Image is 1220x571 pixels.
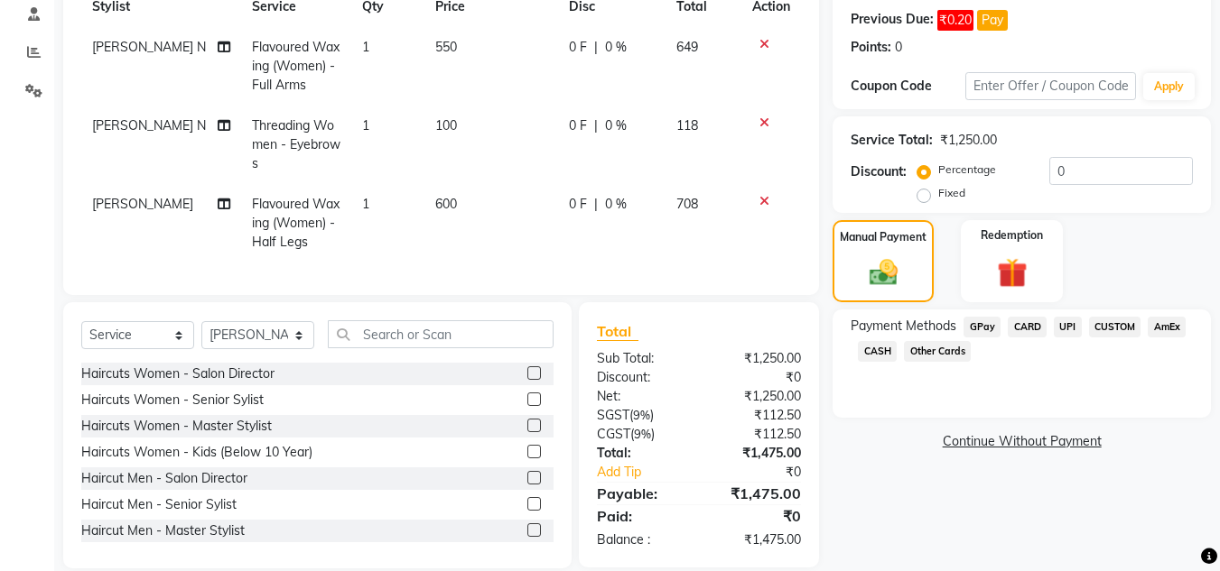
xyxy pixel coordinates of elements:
[569,38,587,57] span: 0 F
[583,530,699,549] div: Balance :
[597,426,630,442] span: CGST
[252,39,340,93] span: Flavoured Waxing (Women) - Full Arms
[904,341,971,362] span: Other Cards
[699,530,815,549] div: ₹1,475.00
[981,227,1043,244] label: Redemption
[699,425,815,444] div: ₹112.50
[1054,317,1082,337] span: UPI
[81,417,272,436] div: Haircuts Women - Master Stylist
[81,521,245,540] div: Haircut Men - Master Stylist
[851,162,907,181] div: Discount:
[719,463,815,482] div: ₹0
[699,349,815,368] div: ₹1,250.00
[605,116,627,135] span: 0 %
[92,39,206,55] span: [PERSON_NAME] N
[583,387,699,406] div: Net:
[81,495,237,514] div: Haircut Men - Senior Sylist
[1089,317,1141,337] span: CUSTOM
[699,483,815,504] div: ₹1,475.00
[1148,317,1186,337] span: AmEx
[583,505,699,527] div: Paid:
[583,349,699,368] div: Sub Total:
[1008,317,1047,337] span: CARD
[676,39,698,55] span: 649
[938,185,965,201] label: Fixed
[362,117,369,134] span: 1
[1143,73,1195,100] button: Apply
[81,469,247,488] div: Haircut Men - Salon Director
[597,322,638,341] span: Total
[92,117,206,134] span: [PERSON_NAME] N
[583,463,718,482] a: Add Tip
[977,10,1008,31] button: Pay
[965,72,1136,100] input: Enter Offer / Coupon Code
[676,196,698,212] span: 708
[594,116,598,135] span: |
[583,483,699,504] div: Payable:
[988,254,1037,291] img: _gift.svg
[861,256,907,289] img: _cash.svg
[895,38,902,57] div: 0
[858,341,897,362] span: CASH
[362,39,369,55] span: 1
[81,391,264,410] div: Haircuts Women - Senior Sylist
[81,443,312,462] div: Haircuts Women - Kids (Below 10 Year)
[252,117,340,171] span: Threading Women - Eyebrows
[81,364,275,383] div: Haircuts Women - Salon Director
[569,195,587,214] span: 0 F
[699,406,815,425] div: ₹112.50
[92,196,193,212] span: [PERSON_NAME]
[435,39,457,55] span: 550
[605,195,627,214] span: 0 %
[851,131,933,150] div: Service Total:
[836,432,1207,451] a: Continue Without Payment
[435,196,457,212] span: 600
[594,38,598,57] span: |
[851,38,891,57] div: Points:
[937,10,973,31] span: ₹0.20
[328,320,554,348] input: Search or Scan
[583,444,699,463] div: Total:
[840,229,927,245] label: Manual Payment
[569,116,587,135] span: 0 F
[605,38,627,57] span: 0 %
[676,117,698,134] span: 118
[633,408,650,422] span: 9%
[699,387,815,406] div: ₹1,250.00
[252,196,340,250] span: Flavoured Waxing (Women) - Half Legs
[851,10,934,31] div: Previous Due:
[583,406,699,425] div: ( )
[594,195,598,214] span: |
[634,427,651,441] span: 9%
[362,196,369,212] span: 1
[435,117,457,134] span: 100
[583,425,699,444] div: ( )
[964,317,1001,337] span: GPay
[597,407,629,423] span: SGST
[851,77,964,96] div: Coupon Code
[583,368,699,387] div: Discount:
[851,317,956,336] span: Payment Methods
[938,161,996,178] label: Percentage
[699,505,815,527] div: ₹0
[699,368,815,387] div: ₹0
[699,444,815,463] div: ₹1,475.00
[940,131,997,150] div: ₹1,250.00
